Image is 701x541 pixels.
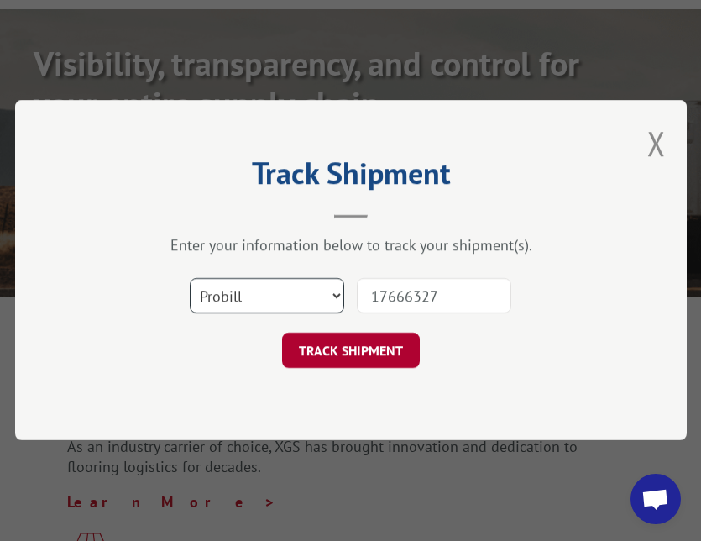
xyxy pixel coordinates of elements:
[99,236,603,255] div: Enter your information below to track your shipment(s).
[647,121,666,165] button: Close modal
[357,279,511,314] input: Number(s)
[99,161,603,193] h2: Track Shipment
[282,334,420,369] button: TRACK SHIPMENT
[630,474,681,524] div: Open chat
